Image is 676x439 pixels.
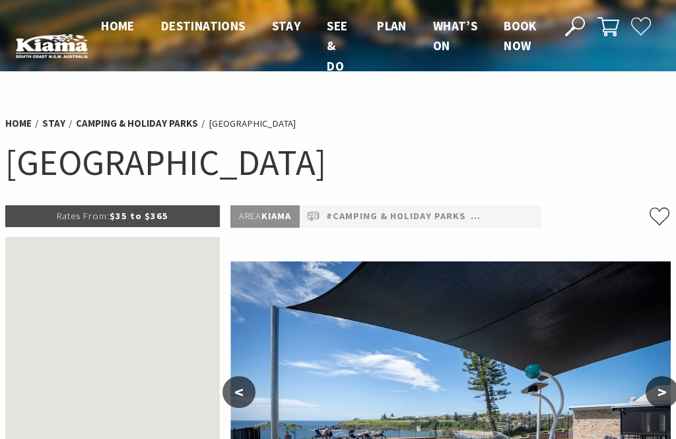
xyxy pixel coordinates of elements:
p: Kiama [230,205,300,228]
span: Area [239,210,261,222]
a: Camping & Holiday Parks [76,117,198,130]
span: See & Do [327,18,347,74]
a: Stay [42,117,65,130]
li: [GEOGRAPHIC_DATA] [209,116,296,131]
span: Book now [504,18,537,53]
span: Rates From: [57,210,110,222]
span: Destinations [161,18,246,34]
span: What’s On [433,18,477,53]
a: #Cottages [471,209,529,224]
nav: Main Menu [88,16,550,76]
a: #Camping & Holiday Parks [326,209,466,224]
a: #Pet Friendly [533,209,609,224]
h1: [GEOGRAPHIC_DATA] [5,139,671,186]
span: Stay [272,18,301,34]
span: Home [101,18,135,34]
a: Home [5,117,32,130]
button: < [222,376,255,408]
span: Plan [377,18,407,34]
p: $35 to $365 [5,205,220,227]
img: Kiama Logo [16,34,88,59]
